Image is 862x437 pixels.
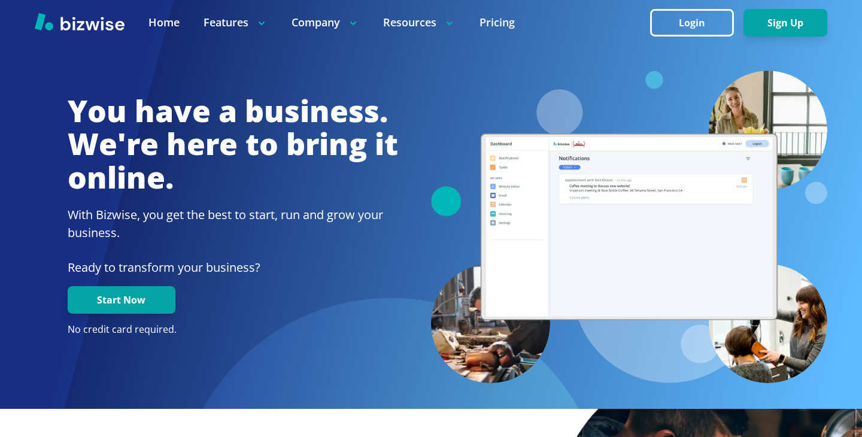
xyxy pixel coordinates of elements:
button: Login [650,9,734,37]
a: Login [650,17,743,29]
button: Start Now [68,286,175,314]
button: Sign Up [743,9,827,37]
a: Sign Up [743,17,827,29]
p: Company [292,15,359,30]
a: Start Now [68,295,175,306]
img: Bizwise Logo [35,13,125,31]
p: Ready to transform your business? [68,259,398,277]
h1: You have a business. We're here to bring it online. [68,95,398,195]
p: Resources [383,15,456,30]
p: Features [204,15,268,30]
p: No credit card required. [68,323,398,336]
a: Pricing [479,15,515,30]
a: Home [148,15,180,30]
h2: With Bizwise, you get the best to start, run and grow your business. [68,206,398,242]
